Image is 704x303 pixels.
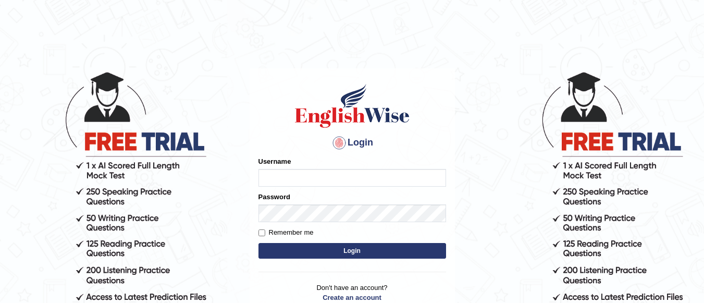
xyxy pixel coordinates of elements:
a: Create an account [258,293,446,302]
button: Login [258,243,446,259]
img: Logo of English Wise sign in for intelligent practice with AI [293,82,412,129]
label: Username [258,156,291,166]
input: Remember me [258,229,265,236]
label: Password [258,192,290,202]
label: Remember me [258,227,314,238]
h4: Login [258,135,446,151]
